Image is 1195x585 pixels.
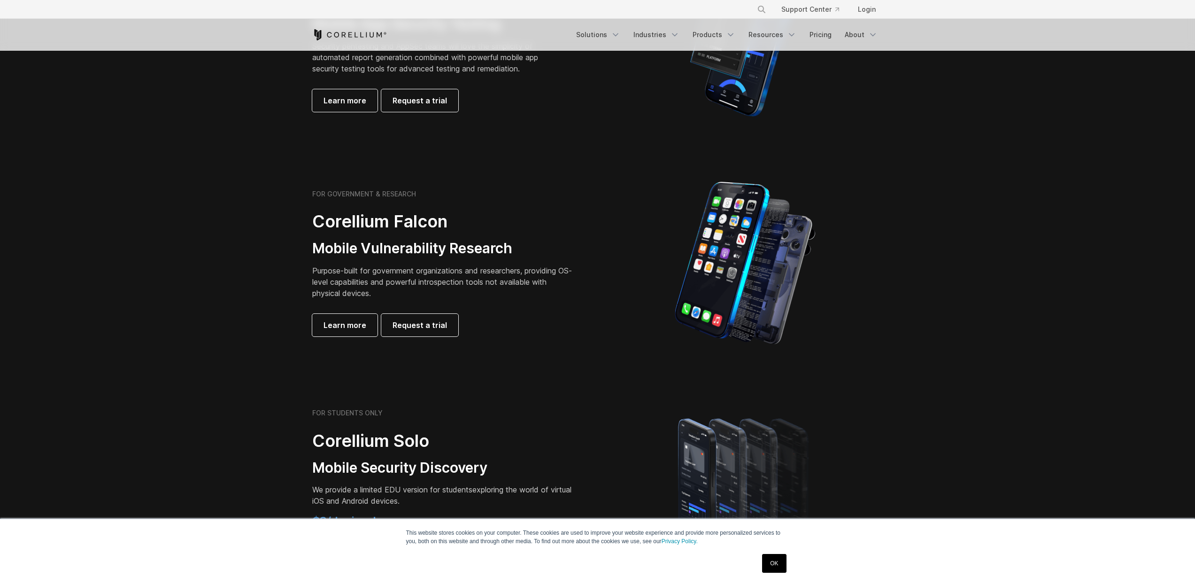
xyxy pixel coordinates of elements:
[312,484,575,507] p: exploring the world of virtual iOS and Android devices.
[312,459,575,477] h3: Mobile Security Discovery
[312,265,575,299] p: Purpose-built for government organizations and researchers, providing OS-level capabilities and p...
[312,485,472,494] span: We provide a limited EDU version for students
[393,320,447,331] span: Request a trial
[312,430,575,452] h2: Corellium Solo
[406,529,789,546] p: This website stores cookies on your computer. These cookies are used to improve your website expe...
[381,89,458,112] a: Request a trial
[659,405,831,569] img: A lineup of four iPhone models becoming more gradient and blurred
[850,1,883,18] a: Login
[571,26,883,43] div: Navigation Menu
[324,320,366,331] span: Learn more
[312,40,553,74] p: Security pentesting and AppSec teams will love the simplicity of automated report generation comb...
[312,409,383,417] h6: FOR STUDENTS ONLY
[839,26,883,43] a: About
[753,1,770,18] button: Search
[312,314,378,336] a: Learn more
[743,26,802,43] a: Resources
[312,89,378,112] a: Learn more
[381,314,458,336] a: Request a trial
[312,514,399,528] span: $3/device-hour
[774,1,847,18] a: Support Center
[762,554,786,573] a: OK
[662,538,698,545] a: Privacy Policy.
[628,26,685,43] a: Industries
[312,211,575,232] h2: Corellium Falcon
[674,181,816,345] img: iPhone model separated into the mechanics used to build the physical device.
[571,26,626,43] a: Solutions
[687,26,741,43] a: Products
[312,190,416,198] h6: FOR GOVERNMENT & RESEARCH
[804,26,837,43] a: Pricing
[312,240,575,257] h3: Mobile Vulnerability Research
[746,1,883,18] div: Navigation Menu
[393,95,447,106] span: Request a trial
[324,95,366,106] span: Learn more
[312,29,387,40] a: Corellium Home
